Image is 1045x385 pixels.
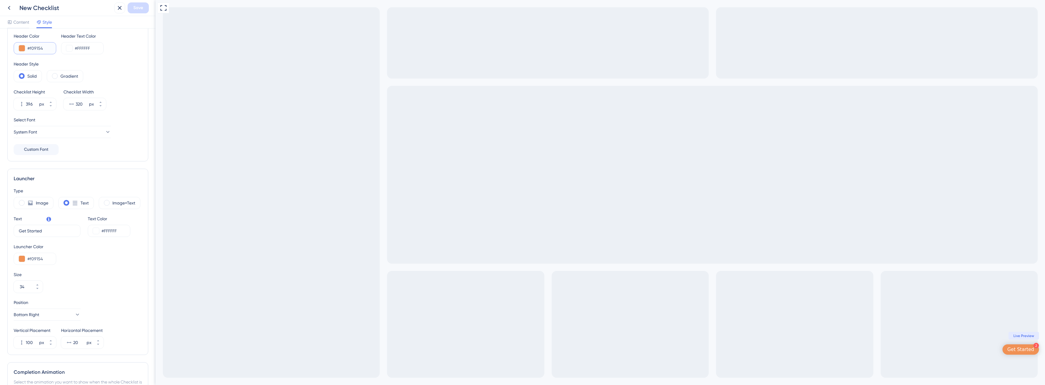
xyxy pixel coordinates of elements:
span: Style [43,19,52,26]
div: px [87,339,91,346]
label: Solid [27,73,37,80]
button: px [45,98,56,104]
div: Size [14,271,142,278]
button: px [45,336,56,343]
div: Header Style [14,60,142,68]
div: Checklist Height [14,88,56,96]
div: Select Font [14,116,142,123]
span: Live Preview [858,333,879,338]
button: px [45,104,56,110]
input: px [26,100,38,108]
div: Header Color [14,32,56,40]
div: Text [14,215,22,222]
label: Image [36,199,48,207]
div: Launcher [14,175,142,182]
input: px [76,100,88,108]
button: px [93,343,104,349]
div: Header Text Color [61,32,104,40]
div: Position [14,299,81,306]
button: px [93,336,104,343]
button: Custom Font [14,144,59,155]
div: Get Started [852,346,879,353]
label: Text [81,199,89,207]
div: px [89,100,94,108]
button: px [45,343,56,349]
input: px [73,339,85,346]
input: px [26,339,38,346]
div: Open Get Started checklist, remaining modules: 2 [847,344,883,355]
button: px [95,104,106,110]
button: Save [128,2,149,13]
div: Launcher Color [14,243,56,250]
label: Image+Text [112,199,135,207]
div: Text Color [88,215,130,222]
span: Save [133,4,143,12]
span: Content [13,19,29,26]
button: Bottom Right [14,309,81,321]
span: System Font [14,128,37,136]
label: Gradient [60,73,78,80]
button: px [95,98,106,104]
button: System Font [14,126,111,138]
div: Horizontal Placement [61,327,104,334]
div: Completion Animation [14,369,142,376]
div: px [39,339,44,346]
input: Get Started [19,228,75,234]
span: Custom Font [24,146,48,153]
div: Checklist Width [63,88,106,96]
div: Type [14,187,142,194]
span: Bottom Right [14,311,39,318]
div: Vertical Placement [14,327,56,334]
div: px [39,100,44,108]
div: New Checklist [19,4,112,12]
div: 2 [878,343,883,348]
